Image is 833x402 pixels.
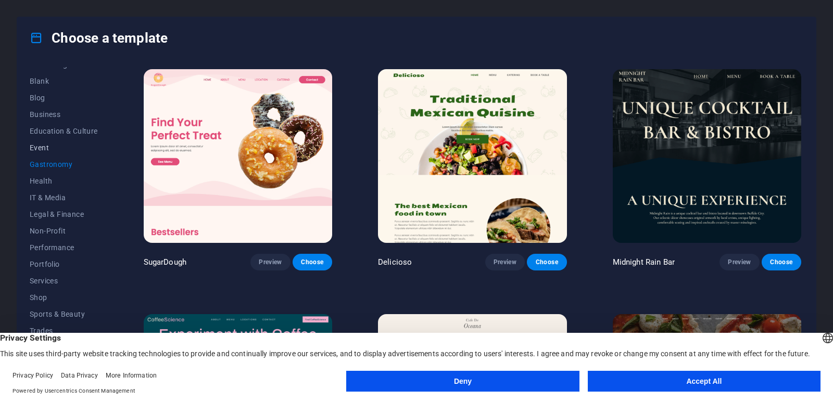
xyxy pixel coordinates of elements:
[30,177,98,185] span: Health
[30,173,98,189] button: Health
[30,277,98,285] span: Services
[30,260,98,268] span: Portfolio
[30,289,98,306] button: Shop
[30,256,98,273] button: Portfolio
[30,210,98,218] span: Legal & Finance
[293,254,332,270] button: Choose
[485,254,525,270] button: Preview
[30,322,98,339] button: Trades
[30,123,98,139] button: Education & Culture
[527,254,566,270] button: Choose
[30,106,98,123] button: Business
[30,310,98,318] span: Sports & Beauty
[30,227,98,235] span: Non-Profit
[30,273,98,289] button: Services
[378,257,412,267] p: Delicioso
[30,293,98,302] span: Shop
[30,77,98,85] span: Blank
[30,144,98,152] span: Event
[30,327,98,335] span: Trades
[613,257,675,267] p: Midnight Rain Bar
[728,258,751,266] span: Preview
[770,258,793,266] span: Choose
[30,30,168,46] h4: Choose a template
[30,89,98,106] button: Blog
[30,110,98,119] span: Business
[250,254,290,270] button: Preview
[30,306,98,322] button: Sports & Beauty
[144,69,332,243] img: SugarDough
[30,223,98,239] button: Non-Profit
[30,94,98,102] span: Blog
[613,69,801,243] img: Midnight Rain Bar
[259,258,282,266] span: Preview
[30,160,98,168] span: Gastronomy
[30,139,98,156] button: Event
[378,69,566,243] img: Delicioso
[30,156,98,173] button: Gastronomy
[720,254,759,270] button: Preview
[535,258,558,266] span: Choose
[144,257,186,267] p: SugarDough
[30,127,98,135] span: Education & Culture
[30,193,98,202] span: IT & Media
[30,206,98,223] button: Legal & Finance
[30,189,98,206] button: IT & Media
[494,258,516,266] span: Preview
[30,239,98,256] button: Performance
[30,73,98,89] button: Blank
[301,258,324,266] span: Choose
[30,243,98,252] span: Performance
[762,254,801,270] button: Choose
